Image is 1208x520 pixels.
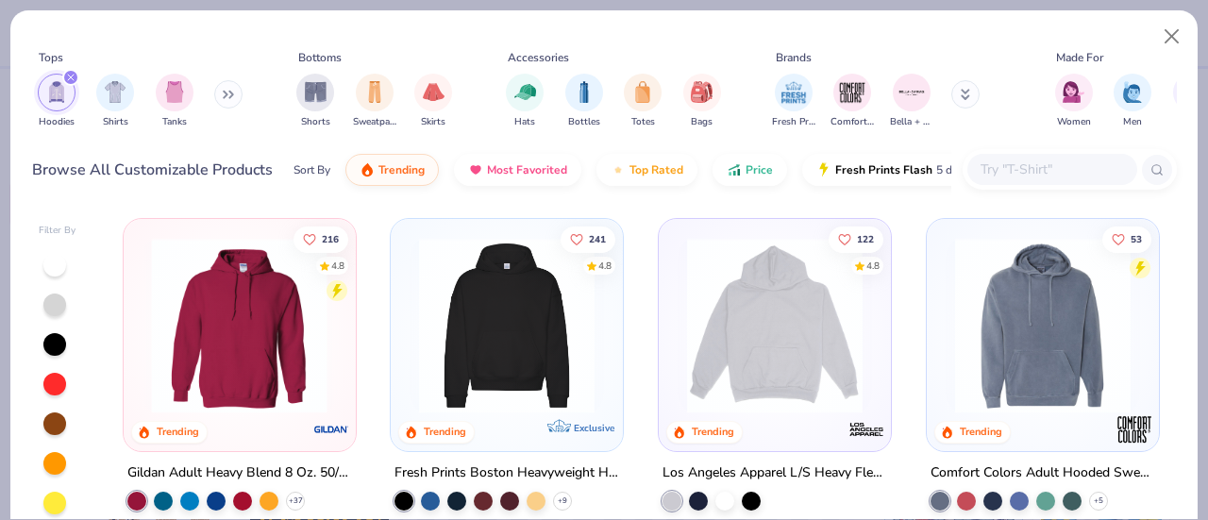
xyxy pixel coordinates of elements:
[127,461,352,485] div: Gildan Adult Heavy Blend 8 Oz. 50/50 Hooded Sweatshirt
[105,81,126,103] img: Shirts Image
[565,74,603,129] button: filter button
[1057,115,1091,129] span: Women
[829,226,883,252] button: Like
[353,74,396,129] button: filter button
[143,238,337,413] img: 01756b78-01f6-4cc6-8d8a-3c30c1a0c8ac
[364,81,385,103] img: Sweatpants Image
[162,115,187,129] span: Tanks
[816,162,831,177] img: flash.gif
[683,74,721,129] div: filter for Bags
[1056,49,1103,66] div: Made For
[410,238,604,413] img: 91acfc32-fd48-4d6b-bdad-a4c1a30ac3fc
[890,74,933,129] div: filter for Bella + Canvas
[96,74,134,129] button: filter button
[331,259,344,273] div: 4.8
[1094,495,1103,507] span: + 5
[296,74,334,129] div: filter for Shorts
[611,162,626,177] img: TopRated.gif
[683,74,721,129] button: filter button
[1114,74,1151,129] div: filter for Men
[866,259,880,273] div: 4.8
[322,234,339,243] span: 216
[574,81,595,103] img: Bottles Image
[514,81,536,103] img: Hats Image
[772,74,815,129] div: filter for Fresh Prints
[305,81,327,103] img: Shorts Image
[596,154,697,186] button: Top Rated
[294,161,330,178] div: Sort By
[468,162,483,177] img: most_fav.gif
[1055,74,1093,129] div: filter for Women
[558,495,567,507] span: + 9
[487,162,567,177] span: Most Favorited
[857,234,874,243] span: 122
[508,49,569,66] div: Accessories
[890,115,933,129] span: Bella + Canvas
[345,154,439,186] button: Trending
[506,74,544,129] button: filter button
[353,115,396,129] span: Sweatpants
[562,226,616,252] button: Like
[838,78,866,107] img: Comfort Colors Image
[629,162,683,177] span: Top Rated
[46,81,67,103] img: Hoodies Image
[298,49,342,66] div: Bottoms
[1063,81,1084,103] img: Women Image
[713,154,787,186] button: Price
[599,259,612,273] div: 4.8
[164,81,185,103] img: Tanks Image
[835,162,932,177] span: Fresh Prints Flash
[772,115,815,129] span: Fresh Prints
[574,422,614,434] span: Exclusive
[96,74,134,129] div: filter for Shirts
[514,115,535,129] span: Hats
[830,74,874,129] button: filter button
[776,49,812,66] div: Brands
[568,115,600,129] span: Bottles
[678,238,872,413] img: 6531d6c5-84f2-4e2d-81e4-76e2114e47c4
[414,74,452,129] button: filter button
[898,78,926,107] img: Bella + Canvas Image
[311,411,349,448] img: Gildan logo
[156,74,193,129] button: filter button
[103,115,128,129] span: Shirts
[624,74,662,129] div: filter for Totes
[288,495,302,507] span: + 37
[39,115,75,129] span: Hoodies
[936,159,1006,181] span: 5 day delivery
[1116,411,1153,448] img: Comfort Colors logo
[353,74,396,129] div: filter for Sweatpants
[691,81,712,103] img: Bags Image
[830,74,874,129] div: filter for Comfort Colors
[32,159,273,181] div: Browse All Customizable Products
[294,226,348,252] button: Like
[1131,234,1142,243] span: 53
[414,74,452,129] div: filter for Skirts
[830,115,874,129] span: Comfort Colors
[1102,226,1151,252] button: Like
[394,461,619,485] div: Fresh Prints Boston Heavyweight Hoodie
[946,238,1140,413] img: ff9285ed-6195-4d41-bd6b-4a29e0566347
[378,162,425,177] span: Trending
[506,74,544,129] div: filter for Hats
[454,154,581,186] button: Most Favorited
[39,224,76,238] div: Filter By
[301,115,330,129] span: Shorts
[38,74,75,129] div: filter for Hoodies
[1154,19,1190,55] button: Close
[772,74,815,129] button: filter button
[360,162,375,177] img: trending.gif
[847,411,885,448] img: Los Angeles Apparel logo
[931,461,1155,485] div: Comfort Colors Adult Hooded Sweatshirt
[746,162,773,177] span: Price
[802,154,1020,186] button: Fresh Prints Flash5 day delivery
[38,74,75,129] button: filter button
[1114,74,1151,129] button: filter button
[1055,74,1093,129] button: filter button
[979,159,1124,180] input: Try "T-Shirt"
[1123,115,1142,129] span: Men
[663,461,887,485] div: Los Angeles Apparel L/S Heavy Fleece Hoodie Po 14 Oz
[565,74,603,129] div: filter for Bottles
[632,81,653,103] img: Totes Image
[39,49,63,66] div: Tops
